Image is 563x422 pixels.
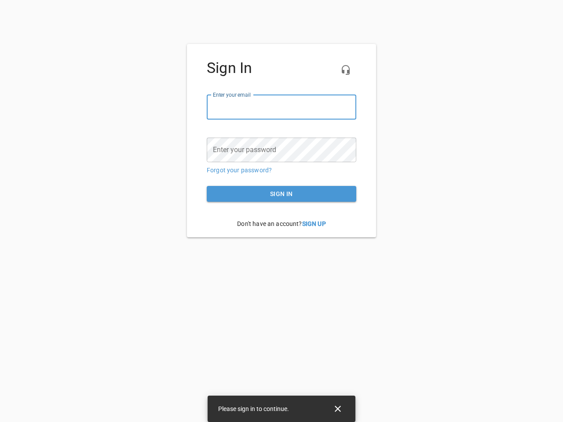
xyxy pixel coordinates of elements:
a: Sign Up [302,220,326,227]
span: Sign in [214,189,349,200]
span: Please sign in to continue. [218,405,289,412]
h4: Sign In [207,59,356,77]
button: Close [327,398,348,419]
iframe: Chat [371,99,556,415]
a: Forgot your password? [207,167,272,174]
p: Don't have an account? [207,213,356,235]
button: Sign in [207,186,356,202]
